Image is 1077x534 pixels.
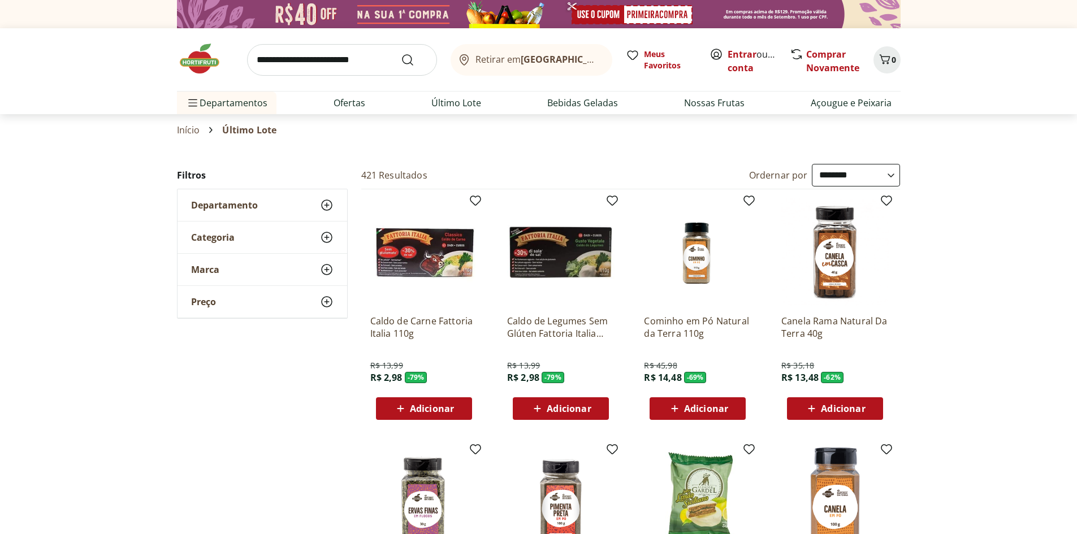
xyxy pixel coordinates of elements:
[781,315,889,340] a: Canela Rama Natural Da Terra 40g
[507,360,540,371] span: R$ 13,99
[370,198,478,306] img: Caldo de Carne Fattoria Italia 110g
[178,286,347,318] button: Preço
[547,96,618,110] a: Bebidas Geladas
[521,53,711,66] b: [GEOGRAPHIC_DATA]/[GEOGRAPHIC_DATA]
[370,371,403,384] span: R$ 2,98
[507,198,615,306] img: Caldo de Legumes Sem Glúten Fattoria Italia 110g
[191,199,258,211] span: Departamento
[370,360,403,371] span: R$ 13,99
[650,397,746,420] button: Adicionar
[547,404,591,413] span: Adicionar
[177,164,348,186] h2: Filtros
[644,360,677,371] span: R$ 45,98
[781,360,814,371] span: R$ 35,18
[644,315,751,340] a: Cominho em Pó Natural da Terra 110g
[728,48,756,60] a: Entrar
[451,44,612,76] button: Retirar em[GEOGRAPHIC_DATA]/[GEOGRAPHIC_DATA]
[361,169,427,181] h2: 421 Resultados
[401,53,428,67] button: Submit Search
[821,404,865,413] span: Adicionar
[186,89,267,116] span: Departamentos
[186,89,200,116] button: Menu
[644,49,696,71] span: Meus Favoritos
[728,48,790,74] a: Criar conta
[892,54,896,65] span: 0
[475,54,600,64] span: Retirar em
[507,315,615,340] a: Caldo de Legumes Sem Glúten Fattoria Italia 110g
[334,96,365,110] a: Ofertas
[247,44,437,76] input: search
[222,125,276,135] span: Último Lote
[376,397,472,420] button: Adicionar
[177,125,200,135] a: Início
[749,169,808,181] label: Ordernar por
[873,46,901,73] button: Carrinho
[728,47,778,75] span: ou
[644,371,681,384] span: R$ 14,48
[684,372,707,383] span: - 69 %
[178,222,347,253] button: Categoria
[178,254,347,285] button: Marca
[781,371,819,384] span: R$ 13,48
[821,372,844,383] span: - 62 %
[626,49,696,71] a: Meus Favoritos
[684,96,745,110] a: Nossas Frutas
[644,198,751,306] img: Cominho em Pó Natural da Terra 110g
[513,397,609,420] button: Adicionar
[684,404,728,413] span: Adicionar
[370,315,478,340] a: Caldo de Carne Fattoria Italia 110g
[787,397,883,420] button: Adicionar
[431,96,481,110] a: Último Lote
[178,189,347,221] button: Departamento
[191,232,235,243] span: Categoria
[542,372,564,383] span: - 79 %
[191,264,219,275] span: Marca
[410,404,454,413] span: Adicionar
[177,42,233,76] img: Hortifruti
[811,96,892,110] a: Açougue e Peixaria
[191,296,216,307] span: Preço
[507,371,539,384] span: R$ 2,98
[806,48,859,74] a: Comprar Novamente
[405,372,427,383] span: - 79 %
[781,198,889,306] img: Canela Rama Natural Da Terra 40g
